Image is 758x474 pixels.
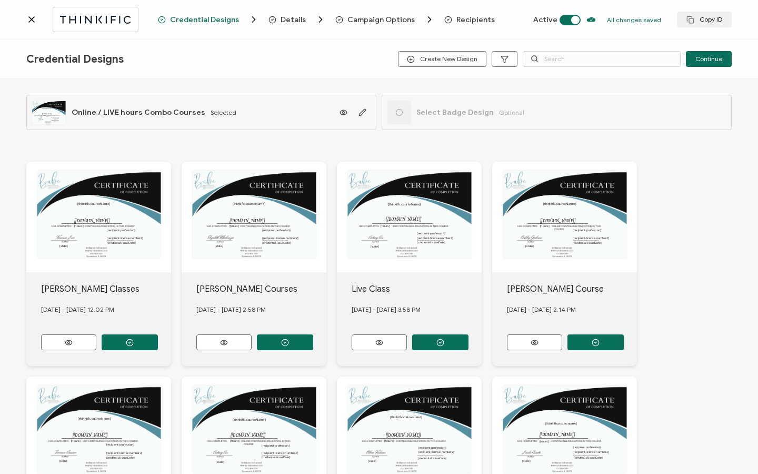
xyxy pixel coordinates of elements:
iframe: Chat Widget [705,423,758,474]
p: All changes saved [607,16,661,24]
img: thinkific.svg [58,13,133,26]
div: [DATE] - [DATE] 12.02 PM [41,295,172,324]
button: Copy ID [677,12,732,27]
span: Continue [695,56,722,62]
button: Continue [686,51,732,67]
span: Active [533,15,557,24]
div: Live Class [352,283,482,295]
span: Online / LIVE hours Combo Courses [72,108,205,117]
div: [PERSON_NAME] Classes [41,283,172,295]
span: Credential Designs [170,16,239,24]
div: [DATE] - [DATE] 2.14 PM [507,295,637,324]
div: Breadcrumb [158,14,495,25]
div: [PERSON_NAME] Courses [196,283,327,295]
div: [DATE] - [DATE] 2.58 PM [196,295,327,324]
span: Details [268,14,326,25]
span: Credential Designs [158,14,259,25]
span: Create New Design [407,55,477,63]
span: Recipients [456,16,495,24]
span: Credential Designs [26,53,124,66]
span: Details [281,16,306,24]
input: Search [523,51,681,67]
span: Copy ID [686,16,722,24]
button: Create New Design [398,51,486,67]
span: Selected [211,108,236,116]
div: [PERSON_NAME] Course [507,283,637,295]
span: Campaign Options [347,16,415,24]
div: [DATE] - [DATE] 3.58 PM [352,295,482,324]
span: Optional [499,108,524,116]
span: Recipients [444,16,495,24]
span: Select Badge Design [416,108,494,117]
span: Campaign Options [335,14,435,25]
